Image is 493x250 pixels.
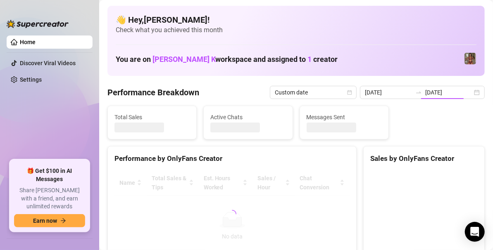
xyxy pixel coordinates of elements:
[14,167,85,183] span: 🎁 Get $100 in AI Messages
[7,20,69,28] img: logo-BBDzfeDw.svg
[14,186,85,211] span: Share [PERSON_NAME] with a friend, and earn unlimited rewards
[20,39,36,45] a: Home
[33,217,57,224] span: Earn now
[465,222,485,242] div: Open Intercom Messenger
[210,113,286,122] span: Active Chats
[307,113,382,122] span: Messages Sent
[228,210,237,219] span: loading
[20,76,42,83] a: Settings
[464,53,476,64] img: Greek
[107,87,199,98] h4: Performance Breakdown
[60,218,66,224] span: arrow-right
[370,153,478,164] div: Sales by OnlyFans Creator
[347,90,352,95] span: calendar
[415,89,422,96] span: to
[116,14,476,26] h4: 👋 Hey, [PERSON_NAME] !
[114,113,190,122] span: Total Sales
[116,55,338,64] h1: You are on workspace and assigned to creator
[415,89,422,96] span: swap-right
[425,88,472,97] input: End date
[275,86,352,99] span: Custom date
[152,55,215,64] span: [PERSON_NAME] K
[307,55,312,64] span: 1
[114,153,350,164] div: Performance by OnlyFans Creator
[116,26,476,35] span: Check what you achieved this month
[14,214,85,227] button: Earn nowarrow-right
[365,88,412,97] input: Start date
[20,60,76,66] a: Discover Viral Videos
